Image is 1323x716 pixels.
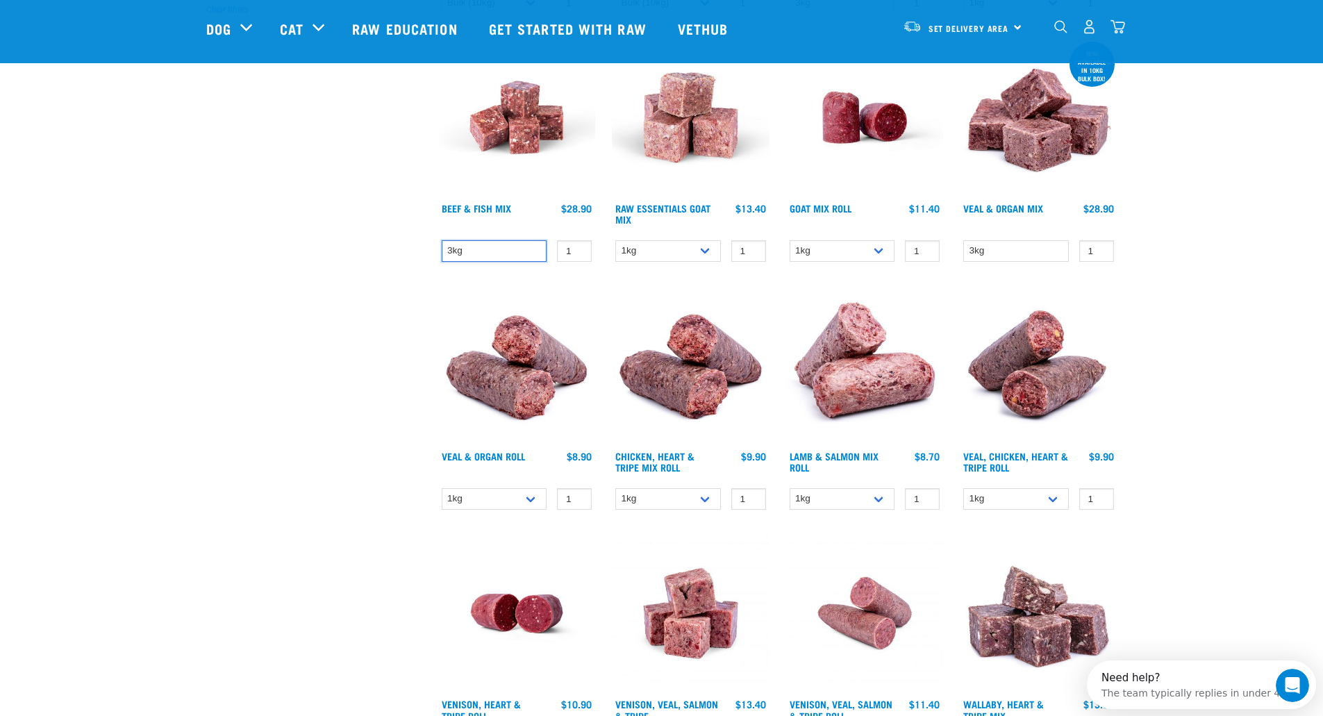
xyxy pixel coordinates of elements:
div: $28.90 [561,203,592,214]
img: home-icon@2x.png [1110,19,1125,34]
img: home-icon-1@2x.png [1054,20,1067,33]
img: 1261 Lamb Salmon Roll 01 [786,287,944,444]
a: Dog [206,18,231,39]
a: Chicken, Heart & Tripe Mix Roll [615,453,694,469]
input: 1 [731,488,766,510]
img: van-moving.png [903,20,922,33]
input: 1 [1079,488,1114,510]
div: $13.90 [1083,699,1114,710]
a: Cat [280,18,303,39]
img: Beef Mackerel 1 [438,39,596,197]
div: Open Intercom Messenger [6,6,240,44]
div: $8.90 [567,451,592,462]
input: 1 [905,488,940,510]
div: $9.90 [741,451,766,462]
input: 1 [557,240,592,262]
input: 1 [557,488,592,510]
img: Venison Veal Salmon Tripe 1621 [612,535,769,692]
img: 1158 Veal Organ Mix 01 [960,39,1117,197]
img: Goat M Ix 38448 [612,39,769,197]
input: 1 [1079,240,1114,262]
img: Raw Essentials Chicken Lamb Beef Bulk Minced Raw Dog Food Roll Unwrapped [786,39,944,197]
a: Beef & Fish Mix [442,206,511,210]
img: Veal Organ Mix Roll 01 [438,287,596,444]
a: Get started with Raw [475,1,664,56]
input: 1 [905,240,940,262]
div: $13.40 [735,203,766,214]
img: Venison Veal Salmon Tripe 1651 [786,535,944,692]
a: Vethub [664,1,746,56]
img: 1263 Chicken Organ Roll 02 [960,287,1117,444]
img: 1174 Wallaby Heart Tripe Mix 01 [960,535,1117,692]
img: user.png [1082,19,1097,34]
a: Raw Education [338,1,474,56]
a: Veal & Organ Roll [442,453,525,458]
div: $8.70 [915,451,940,462]
a: Raw Essentials Goat Mix [615,206,710,222]
input: 1 [731,240,766,262]
div: $13.40 [735,699,766,710]
div: $28.90 [1083,203,1114,214]
div: $11.40 [909,699,940,710]
div: $9.90 [1089,451,1114,462]
a: Lamb & Salmon Mix Roll [790,453,879,469]
span: Set Delivery Area [929,26,1009,31]
div: $10.90 [561,699,592,710]
a: Veal & Organ Mix [963,206,1043,210]
div: $11.40 [909,203,940,214]
iframe: Intercom live chat [1276,669,1309,702]
img: Chicken Heart Tripe Roll 01 [612,287,769,444]
iframe: Intercom live chat discovery launcher [1087,660,1316,709]
a: Veal, Chicken, Heart & Tripe Roll [963,453,1068,469]
a: Goat Mix Roll [790,206,851,210]
img: Raw Essentials Venison Heart & Tripe Hypoallergenic Raw Pet Food Bulk Roll Unwrapped [438,535,596,692]
div: now available in 10kg bulk box! [1070,43,1115,89]
div: Need help? [15,12,199,23]
div: The team typically replies in under 4h [15,23,199,38]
